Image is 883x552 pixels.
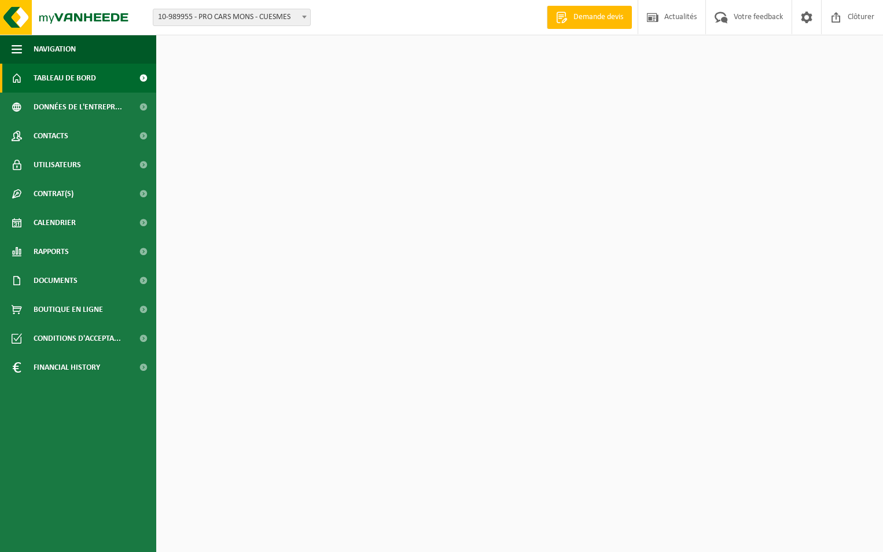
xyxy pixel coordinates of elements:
[34,64,96,93] span: Tableau de bord
[34,208,76,237] span: Calendrier
[547,6,632,29] a: Demande devis
[34,295,103,324] span: Boutique en ligne
[571,12,626,23] span: Demande devis
[34,353,100,382] span: Financial History
[153,9,311,26] span: 10-989955 - PRO CARS MONS - CUESMES
[34,150,81,179] span: Utilisateurs
[34,35,76,64] span: Navigation
[34,93,122,122] span: Données de l'entrepr...
[34,237,69,266] span: Rapports
[34,179,73,208] span: Contrat(s)
[153,9,310,25] span: 10-989955 - PRO CARS MONS - CUESMES
[34,324,121,353] span: Conditions d'accepta...
[34,266,78,295] span: Documents
[34,122,68,150] span: Contacts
